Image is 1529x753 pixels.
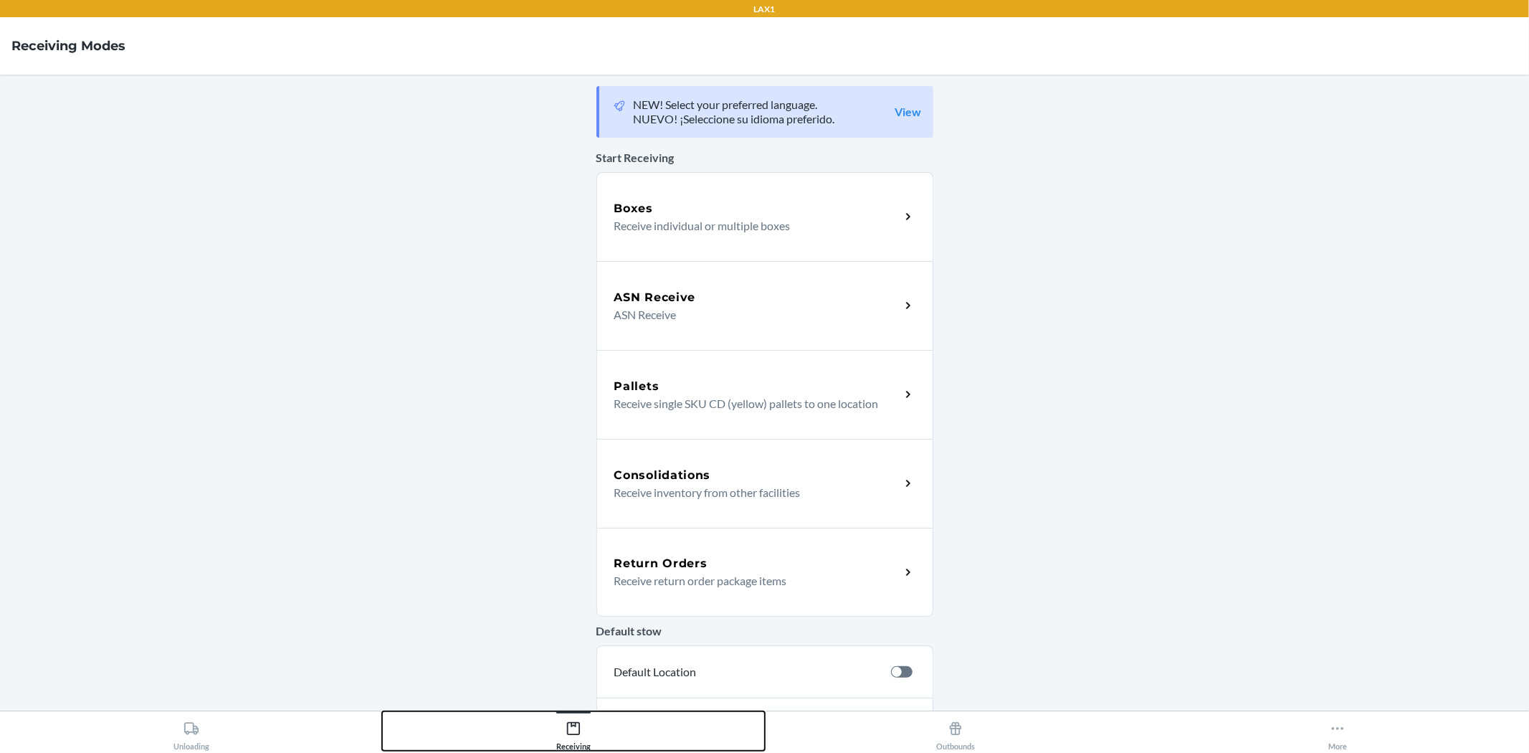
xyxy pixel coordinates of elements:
button: Receiving [382,711,764,751]
p: Default stow [596,622,933,640]
h5: ASN Receive [614,289,696,306]
p: NUEVO! ¡Seleccione su idioma preferido. [634,112,835,126]
button: More [1147,711,1529,751]
div: More [1328,715,1347,751]
h4: Receiving Modes [11,37,125,55]
h5: Consolidations [614,467,711,484]
button: Outbounds [765,711,1147,751]
a: Return OrdersReceive return order package items [596,528,933,617]
a: ConsolidationsReceive inventory from other facilities [596,439,933,528]
p: LAX1 [754,3,776,16]
a: View [895,105,922,119]
p: Receive individual or multiple boxes [614,217,889,235]
a: PalletsReceive single SKU CD (yellow) pallets to one location [596,350,933,439]
p: Default Location [614,663,880,681]
p: Receive return order package items [614,572,889,589]
div: Outbounds [936,715,975,751]
p: Start Receiving [596,149,933,166]
p: NEW! Select your preferred language. [634,98,835,112]
h5: Pallets [614,378,659,395]
a: Location [596,698,933,751]
a: BoxesReceive individual or multiple boxes [596,172,933,261]
a: ASN ReceiveASN Receive [596,261,933,350]
div: Receiving [556,715,591,751]
div: Unloading [173,715,209,751]
h5: Boxes [614,200,654,217]
p: ASN Receive [614,306,889,323]
p: Receive single SKU CD (yellow) pallets to one location [614,395,889,412]
p: Receive inventory from other facilities [614,484,889,501]
h5: Return Orders [614,555,708,572]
